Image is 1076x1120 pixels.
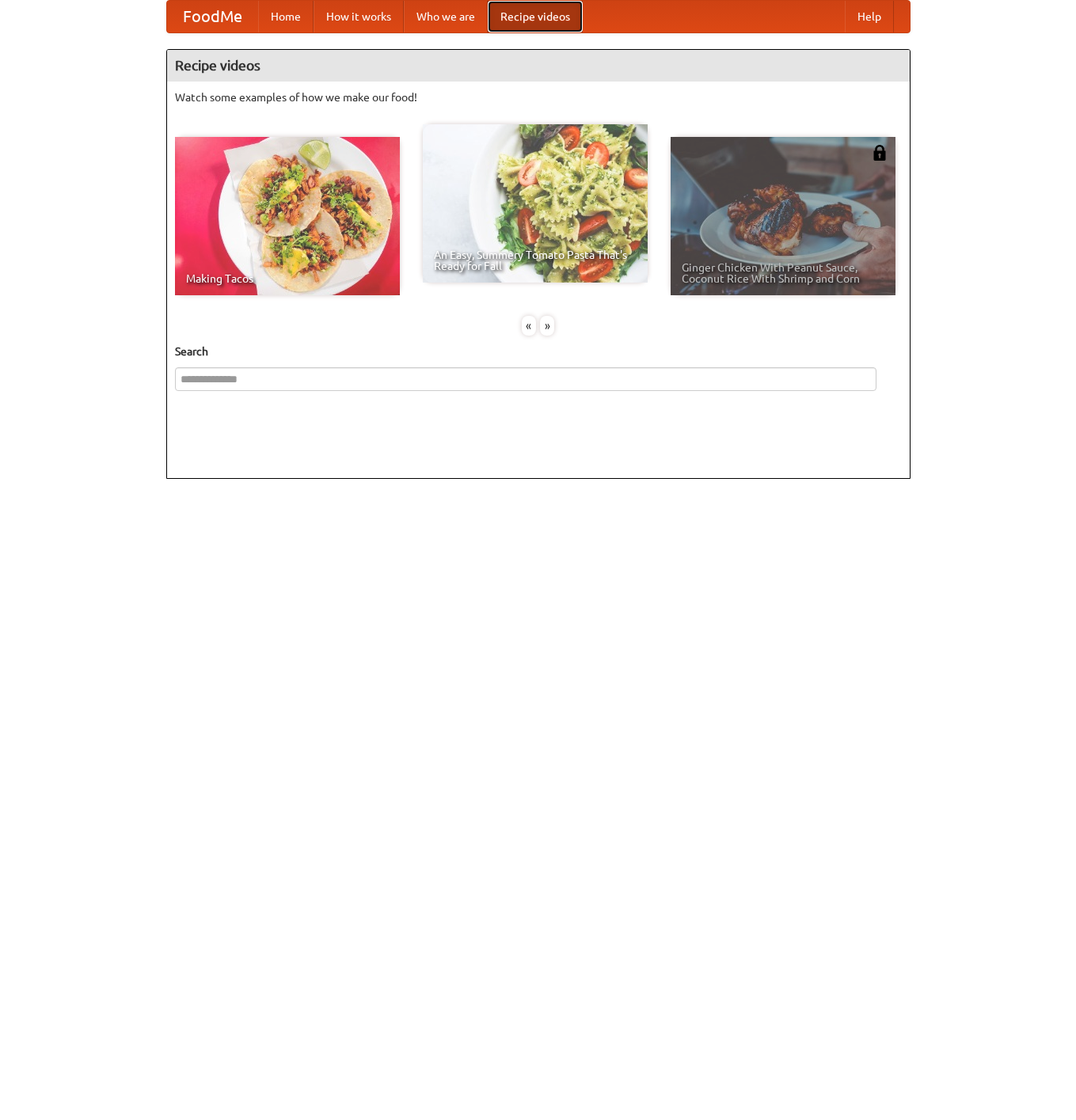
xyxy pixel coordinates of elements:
h4: Recipe videos [167,50,910,82]
a: Help [845,1,894,32]
span: An Easy, Summery Tomato Pasta That's Ready for Fall [434,249,637,271]
h5: Search [175,344,902,359]
p: Watch some examples of how we make our food! [175,89,902,105]
div: » [540,316,554,336]
a: Home [258,1,314,32]
a: How it works [314,1,404,32]
img: 483408.png [872,145,888,161]
a: An Easy, Summery Tomato Pasta That's Ready for Fall [423,124,648,283]
a: Who we are [404,1,488,32]
div: « [522,316,536,336]
a: Recipe videos [488,1,583,32]
a: FoodMe [167,1,258,32]
a: Making Tacos [175,137,400,295]
span: Making Tacos [186,273,389,284]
